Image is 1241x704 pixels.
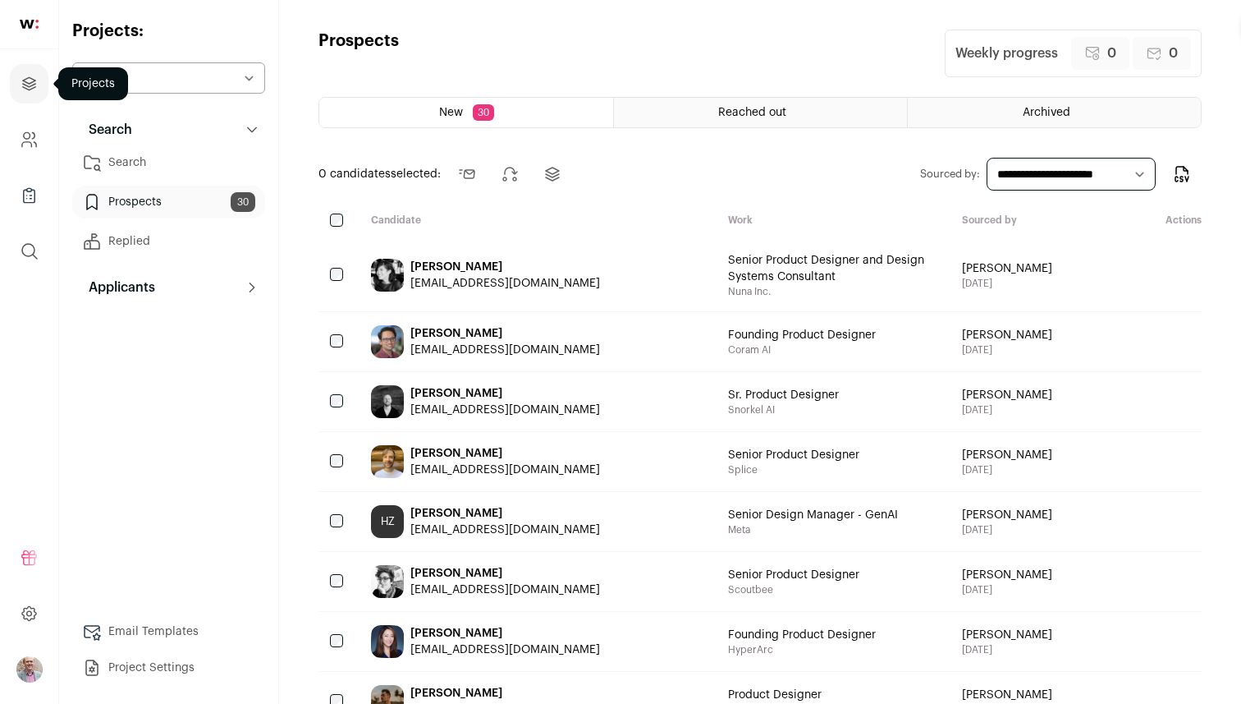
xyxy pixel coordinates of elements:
[58,67,128,100] div: Projects
[72,186,265,219] a: Prospects30
[1107,44,1116,63] span: 0
[72,225,265,258] a: Replied
[79,120,132,140] p: Search
[410,385,600,402] div: [PERSON_NAME]
[728,447,859,463] span: Senior Product Designer
[1169,44,1178,63] span: 0
[410,685,600,702] div: [PERSON_NAME]
[410,342,600,358] div: [EMAIL_ADDRESS][DOMAIN_NAME]
[962,260,1052,277] span: [PERSON_NAME]
[962,507,1052,523] span: [PERSON_NAME]
[962,583,1052,596] span: [DATE]
[10,64,48,104] a: Projects
[962,327,1052,343] span: [PERSON_NAME]
[962,567,1052,583] span: [PERSON_NAME]
[728,285,925,298] span: Nuna Inc.
[728,463,859,476] span: Splice
[410,275,600,292] div: [EMAIL_ADDRESS][DOMAIN_NAME]
[728,252,925,285] span: Senior Product Designer and Design Systems Consultant
[962,343,1052,357] span: [DATE]
[962,463,1052,476] span: [DATE]
[908,98,1201,127] a: Archived
[79,278,155,297] p: Applicants
[728,343,876,357] span: Coram AI
[358,214,715,229] div: Candidate
[231,192,255,212] span: 30
[728,523,898,536] span: Meta
[371,385,404,418] img: 9db412ece24e10da229a776cecd58c502aea9aa99a33c469e416dd378ad059f8
[72,271,265,304] button: Applicants
[410,522,600,538] div: [EMAIL_ADDRESS][DOMAIN_NAME]
[318,30,399,77] h1: Prospects
[72,113,265,146] button: Search
[728,643,876,656] span: HyperArc
[728,403,839,416] span: Snorkel AI
[728,327,876,343] span: Founding Product Designer
[410,325,600,342] div: [PERSON_NAME]
[371,445,404,478] img: 2104476c9235ab5708ace7daa22c62d565bbc23ec4c8a64a8ecd8a91bf3c789e
[614,98,907,127] a: Reached out
[715,214,950,229] div: Work
[371,259,404,292] img: a3c110c3c78b3402edc874afe3efc658ccc02f595541b30312384f59e55b65ba
[1162,154,1202,194] button: Export to CSV
[410,462,600,478] div: [EMAIL_ADDRESS][DOMAIN_NAME]
[16,656,43,683] img: 190284-medium_jpg
[439,107,463,118] span: New
[728,567,859,583] span: Senior Product Designer
[962,523,1052,536] span: [DATE]
[920,168,980,181] label: Sourced by:
[1077,214,1202,229] div: Actions
[410,505,600,522] div: [PERSON_NAME]
[962,687,1052,703] span: [PERSON_NAME]
[962,643,1052,656] span: [DATE]
[410,565,600,582] div: [PERSON_NAME]
[473,104,494,121] span: 30
[1023,107,1070,118] span: Archived
[410,259,600,275] div: [PERSON_NAME]
[410,402,600,418] div: [EMAIL_ADDRESS][DOMAIN_NAME]
[20,20,39,29] img: wellfound-shorthand-0d5821cbd27db2630d0214b213865d53afaa358527fdda9d0ea32b1df1b89c2c.svg
[949,214,1077,229] div: Sourced by
[72,615,265,648] a: Email Templates
[16,656,43,683] button: Open dropdown
[728,583,859,596] span: Scoutbee
[728,387,839,403] span: Sr. Product Designer
[410,445,600,462] div: [PERSON_NAME]
[10,176,48,215] a: Company Lists
[72,20,265,43] h2: Projects:
[10,120,48,159] a: Company and ATS Settings
[318,166,441,182] span: selected:
[72,146,265,179] a: Search
[728,627,876,643] span: Founding Product Designer
[318,168,391,180] span: 0 candidates
[728,507,898,523] span: Senior Design Manager - GenAI
[410,582,600,598] div: [EMAIL_ADDRESS][DOMAIN_NAME]
[962,277,1052,290] span: [DATE]
[962,627,1052,643] span: [PERSON_NAME]
[718,107,786,118] span: Reached out
[962,387,1052,403] span: [PERSON_NAME]
[410,642,600,658] div: [EMAIL_ADDRESS][DOMAIN_NAME]
[371,625,404,658] img: 50210e3f1160c76068976f567fbb07cfbe873d8eadd408160c3f4b88d6dc8eb2
[410,625,600,642] div: [PERSON_NAME]
[962,447,1052,463] span: [PERSON_NAME]
[72,651,265,684] a: Project Settings
[371,565,404,598] img: 962e140cb3a6489b793bac895bb65aa75dac8d001a1914b94faefcc1aebb78fa
[371,325,404,358] img: b514f53a1825db5592a2484d8dee03831503b7913002a11f0caf0a61521338f6
[955,44,1058,63] div: Weekly progress
[371,505,404,538] div: HZ
[728,687,822,703] span: Product Designer
[962,403,1052,416] span: [DATE]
